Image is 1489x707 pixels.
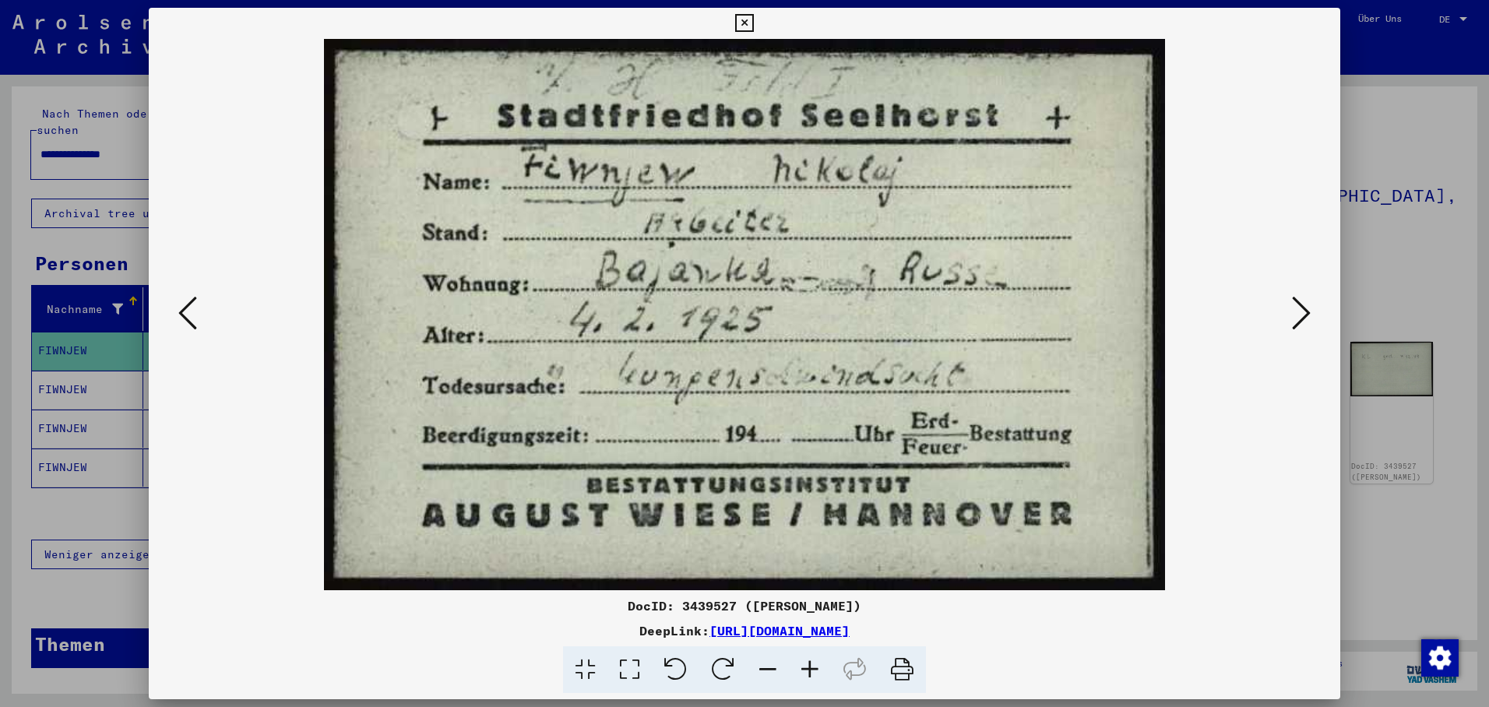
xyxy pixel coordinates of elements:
img: 001.jpg [202,39,1287,590]
div: DocID: 3439527 ([PERSON_NAME]) [149,596,1340,615]
div: DeepLink: [149,621,1340,640]
a: [URL][DOMAIN_NAME] [709,623,850,638]
img: Zustimmung ändern [1421,639,1459,677]
div: Zustimmung ändern [1420,638,1458,676]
